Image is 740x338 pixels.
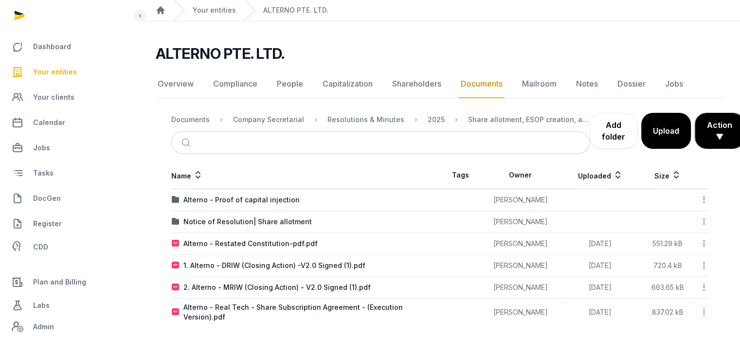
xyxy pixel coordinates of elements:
[33,41,71,53] span: Dashboard
[589,308,612,316] span: [DATE]
[33,167,54,179] span: Tasks
[171,115,210,125] div: Documents
[589,283,612,291] span: [DATE]
[481,189,560,211] td: [PERSON_NAME]
[8,136,132,160] a: Jobs
[459,70,505,98] a: Documents
[8,35,132,58] a: Dashboard
[390,70,443,98] a: Shareholders
[176,132,199,153] button: Submit
[481,161,560,189] th: Owner
[183,302,440,322] div: Alterno - Real Tech - Share Subscription Agreement - (Execution Version).pdf
[156,70,196,98] a: Overview
[574,70,600,98] a: Notes
[172,262,180,269] img: pdf.svg
[440,161,481,189] th: Tags
[156,45,284,62] h2: ALTERNO PTE. LTD.
[641,113,691,149] button: Upload
[193,5,236,15] a: Your entities
[615,70,648,98] a: Dossier
[589,261,612,269] span: [DATE]
[183,261,365,270] div: 1. Alterno - DRIW (Closing Action) -V2.0 Signed (1).pdf
[481,277,560,299] td: [PERSON_NAME]
[263,5,328,15] a: ALTERNO PTE. LTD.
[8,111,132,134] a: Calendar
[481,211,560,233] td: [PERSON_NAME]
[520,70,559,98] a: Mailroom
[481,233,560,255] td: [PERSON_NAME]
[33,142,50,154] span: Jobs
[590,113,637,149] a: Add folder
[172,284,180,291] img: pdf.svg
[468,115,590,125] div: Share allotment, ESOP creation, app of dir
[8,161,132,185] a: Tasks
[8,237,132,257] a: CDD
[33,276,86,288] span: Plan and Billing
[171,161,440,189] th: Name
[640,161,695,189] th: Size
[183,195,300,205] div: Alterno - Proof of capital injection
[8,294,132,317] a: Labs
[8,270,132,294] a: Plan and Billing
[183,239,318,249] div: Alterno - Restated Constitution-pdf.pdf
[589,239,612,248] span: [DATE]
[8,317,132,337] a: Admin
[481,255,560,277] td: [PERSON_NAME]
[171,108,590,131] nav: Breadcrumb
[211,70,259,98] a: Compliance
[640,277,695,299] td: 663.65 kB
[321,70,375,98] a: Capitalization
[33,241,48,253] span: CDD
[33,117,65,128] span: Calendar
[33,193,61,204] span: DocGen
[327,115,404,125] div: Resolutions & Minutes
[233,115,304,125] div: Company Secretarial
[560,161,640,189] th: Uploaded
[663,70,685,98] a: Jobs
[183,283,371,292] div: 2. Alterno - MRIW (Closing Action) - V2.0 Signed (1).pdf
[8,187,132,210] a: DocGen
[8,60,132,84] a: Your entities
[172,196,180,204] img: folder.svg
[183,217,312,227] div: Notice of Resolution| Share allotment
[172,308,180,316] img: pdf.svg
[275,70,305,98] a: People
[8,86,132,109] a: Your clients
[428,115,445,125] div: 2025
[33,300,50,311] span: Labs
[33,91,74,103] span: Your clients
[33,66,77,78] span: Your entities
[33,321,54,333] span: Admin
[640,233,695,255] td: 551.29 kB
[640,299,695,326] td: 837.02 kB
[172,218,180,226] img: folder.svg
[481,299,560,326] td: [PERSON_NAME]
[156,70,724,98] nav: Tabs
[640,255,695,277] td: 720.4 kB
[172,240,180,248] img: pdf.svg
[8,212,132,235] a: Register
[33,218,62,230] span: Register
